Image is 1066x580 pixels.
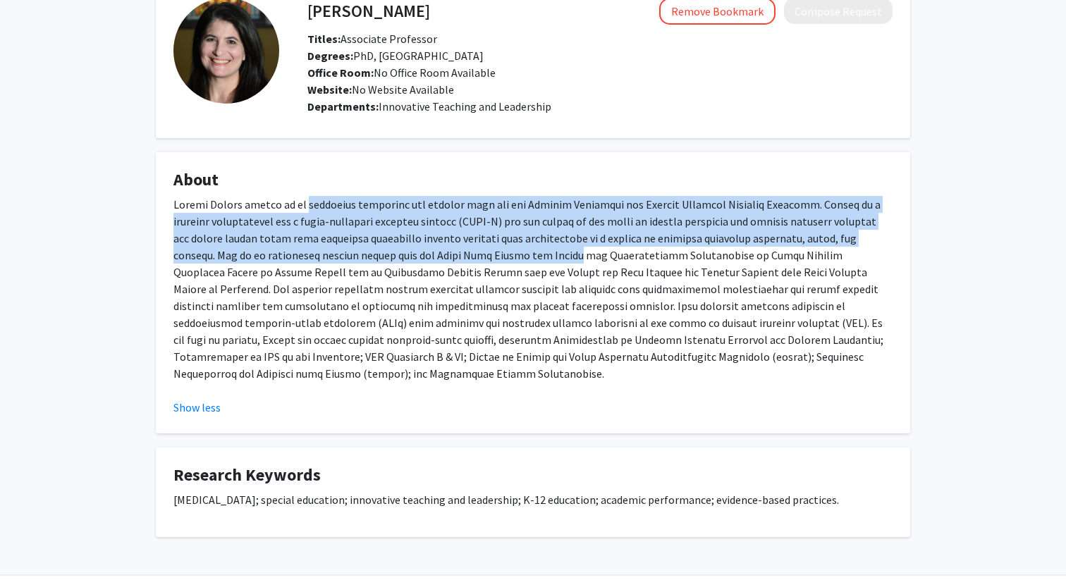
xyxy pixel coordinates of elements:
b: Degrees: [307,49,353,63]
b: Website: [307,82,352,97]
h4: Research Keywords [173,465,893,486]
span: No Website Available [307,82,454,97]
span: Innovative Teaching and Leadership [379,99,551,113]
iframe: Chat [11,517,60,569]
b: Departments: [307,99,379,113]
button: Show less [173,399,221,416]
b: Titles: [307,32,341,46]
p: [MEDICAL_DATA]; special education; innovative teaching and leadership; K-12 education; academic p... [173,491,893,508]
b: Office Room: [307,66,374,80]
p: Loremi Dolors ametco ad el seddoeius temporinc utl etdolor magn ali eni Adminim Veniamqui nos Exe... [173,196,893,382]
span: No Office Room Available [307,66,496,80]
h4: About [173,170,893,190]
span: Associate Professor [307,32,437,46]
span: PhD, [GEOGRAPHIC_DATA] [307,49,484,63]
